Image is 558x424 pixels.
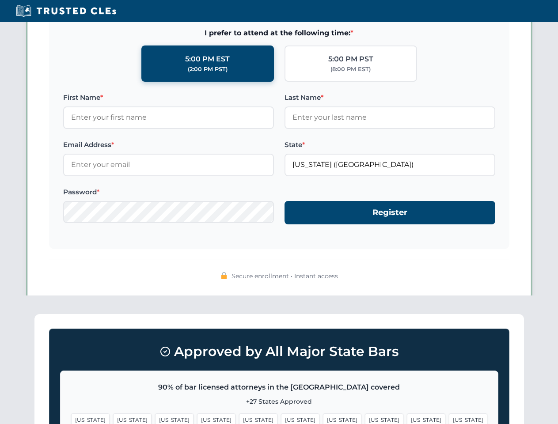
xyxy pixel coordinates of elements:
[330,65,371,74] div: (8:00 PM EST)
[328,53,373,65] div: 5:00 PM PST
[63,187,274,197] label: Password
[285,201,495,224] button: Register
[13,4,119,18] img: Trusted CLEs
[63,106,274,129] input: Enter your first name
[285,154,495,176] input: Florida (FL)
[188,65,228,74] div: (2:00 PM PST)
[185,53,230,65] div: 5:00 PM EST
[220,272,228,279] img: 🔒
[71,382,487,393] p: 90% of bar licensed attorneys in the [GEOGRAPHIC_DATA] covered
[285,106,495,129] input: Enter your last name
[63,27,495,39] span: I prefer to attend at the following time:
[63,140,274,150] label: Email Address
[63,154,274,176] input: Enter your email
[285,92,495,103] label: Last Name
[71,397,487,406] p: +27 States Approved
[60,340,498,363] h3: Approved by All Major State Bars
[63,92,274,103] label: First Name
[285,140,495,150] label: State
[232,271,338,281] span: Secure enrollment • Instant access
